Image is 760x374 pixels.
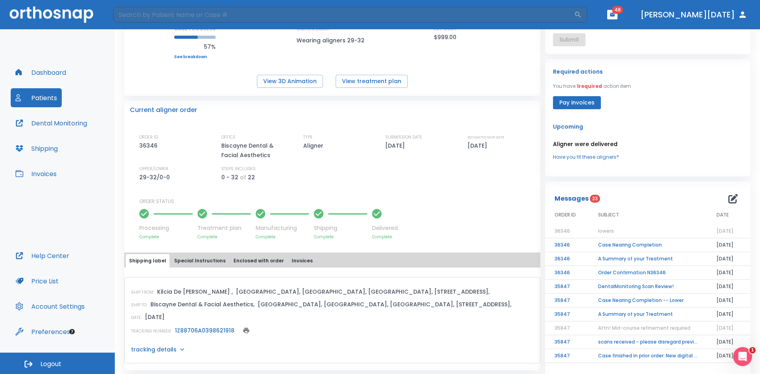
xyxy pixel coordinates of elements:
[637,8,750,22] button: [PERSON_NAME][DATE]
[11,297,89,316] button: Account Settings
[11,246,74,265] button: Help Center
[258,300,511,309] p: [GEOGRAPHIC_DATA], [GEOGRAPHIC_DATA], [GEOGRAPHIC_DATA], [STREET_ADDRESS],
[555,211,576,218] span: ORDER ID
[131,328,172,335] p: TRACKING NUMBER:
[707,349,750,363] td: [DATE]
[126,254,539,268] div: tabs
[553,67,603,76] p: Required actions
[131,302,147,309] p: SHIP TO:
[139,165,168,173] p: UPPER/LOWER
[589,238,707,252] td: Case Nearing Completion
[174,55,216,59] a: See breakdown
[241,325,252,336] button: print
[385,134,422,141] p: SUBMISSION DATE
[555,194,589,203] p: Messages
[467,141,490,150] p: [DATE]
[707,280,750,294] td: [DATE]
[467,134,504,141] p: ESTIMATED SHIP DATE
[589,294,707,308] td: Case Nearing Completion -- Lower
[150,300,255,309] p: Biscayne Dental & Facial Aesthetics,
[139,134,158,141] p: ORDER ID
[545,266,589,280] td: 36346
[372,224,398,232] p: Delivered
[336,75,408,88] button: View treatment plan
[707,308,750,321] td: [DATE]
[40,360,61,368] span: Logout
[221,141,289,160] p: Biscayne Dental & Facial Aesthetics
[11,114,92,133] button: Dental Monitoring
[175,327,234,334] a: 1Z88706A0398621918
[553,154,743,161] a: Have you fit these aligners?
[716,325,733,331] span: [DATE]
[113,7,574,23] input: Search by Patient Name or Case #
[139,224,193,232] p: Processing
[545,335,589,349] td: 35847
[545,294,589,308] td: 35847
[707,266,750,280] td: [DATE]
[221,134,236,141] p: OFFICE
[545,308,589,321] td: 35847
[230,254,287,268] button: Enclosed with order
[545,280,589,294] td: 35847
[131,314,142,321] p: DATE:
[733,347,752,366] iframe: Intercom live chat
[749,347,756,353] span: 1
[296,36,368,45] p: Wearing aligners 29-32
[553,139,743,149] p: Aligner were delivered
[716,211,729,218] span: DATE
[545,238,589,252] td: 36346
[139,173,173,182] p: 29-32/0-0
[598,228,614,234] span: lowers
[139,234,193,240] p: Complete
[198,234,251,240] p: Complete
[257,75,323,88] button: View 3D Animation
[198,224,251,232] p: Treatment plan
[9,6,93,23] img: Orthosnap
[11,63,71,82] a: Dashboard
[545,252,589,266] td: 36346
[589,349,707,363] td: Case finished in prior order: New digital scans/impressions required
[11,271,63,290] a: Price List
[303,134,313,141] p: TYPE
[598,211,619,218] span: SUBJECT
[240,173,246,182] p: of
[612,6,623,14] span: 48
[11,164,61,183] button: Invoices
[145,312,165,322] p: [DATE]
[372,234,398,240] p: Complete
[314,234,367,240] p: Complete
[589,335,707,349] td: scans received - please disregard previous msg!
[598,325,690,331] span: Attn! Mid-course refinement required
[303,141,326,150] p: Aligner
[157,287,233,296] p: Kilcia De [PERSON_NAME] ,
[589,266,707,280] td: Order Confirmation N36346
[11,88,62,107] button: Patients
[589,252,707,266] td: A Summary of your Treatment
[236,287,490,296] p: [GEOGRAPHIC_DATA], [GEOGRAPHIC_DATA], [GEOGRAPHIC_DATA], [STREET_ADDRESS],
[11,139,63,158] button: Shipping
[289,254,316,268] button: Invoices
[314,224,367,232] p: Shipping
[174,42,216,51] p: 57%
[589,280,707,294] td: DentalMonitoring Scan Review!
[577,83,602,89] span: 1 required
[553,83,631,90] p: You have action item
[555,325,570,331] span: 35847
[139,141,160,150] p: 36346
[707,294,750,308] td: [DATE]
[221,173,238,182] p: 0 - 32
[385,141,408,150] p: [DATE]
[256,224,309,232] p: Manufacturing
[126,254,169,268] button: Shipping label
[130,105,197,115] p: Current aligner order
[590,195,600,203] span: 23
[11,322,75,341] button: Preferences
[221,165,255,173] p: STEPS INCLUDED
[434,32,456,42] p: $999.00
